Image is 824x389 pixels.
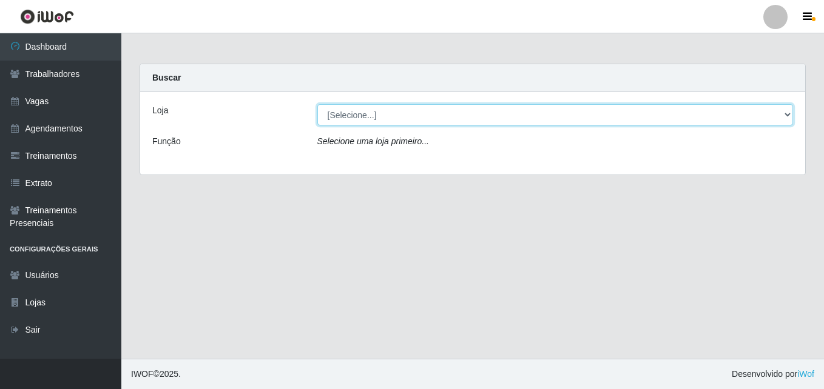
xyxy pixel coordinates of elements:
[732,368,814,381] span: Desenvolvido por
[152,73,181,82] strong: Buscar
[317,136,429,146] i: Selecione uma loja primeiro...
[131,369,154,379] span: IWOF
[152,104,168,117] label: Loja
[20,9,74,24] img: CoreUI Logo
[131,368,181,381] span: © 2025 .
[152,135,181,148] label: Função
[797,369,814,379] a: iWof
